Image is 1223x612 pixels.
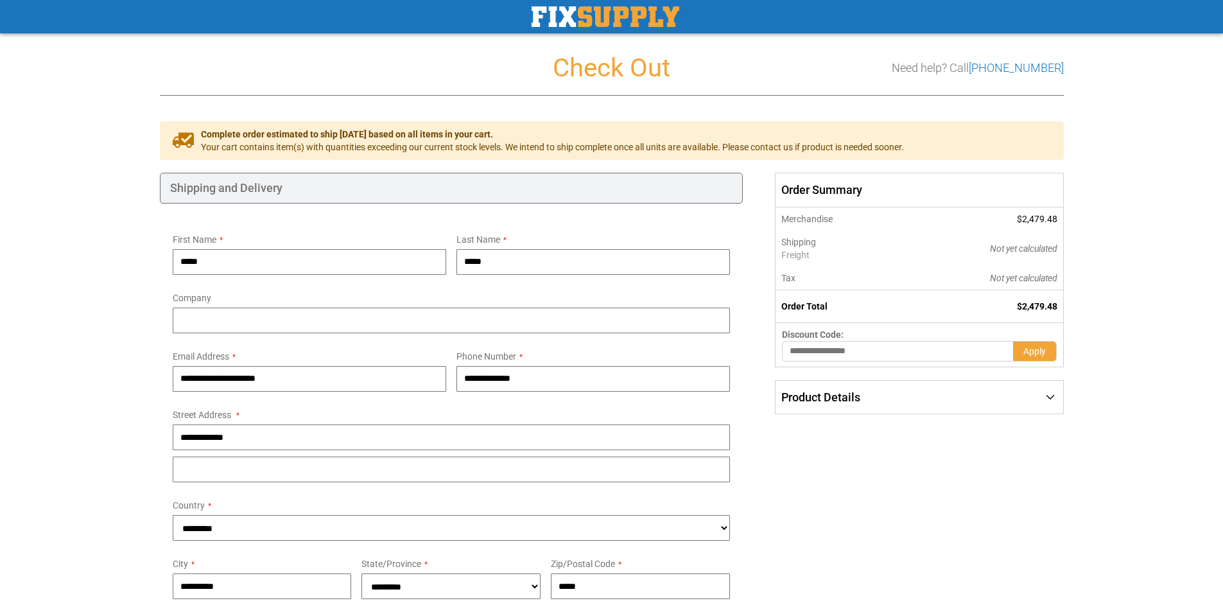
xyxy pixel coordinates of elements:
span: Country [173,500,205,511]
h3: Need help? Call [892,62,1064,74]
span: Product Details [781,390,860,404]
span: First Name [173,234,216,245]
span: Not yet calculated [990,273,1057,283]
span: $2,479.48 [1017,214,1057,224]
span: Complete order estimated to ship [DATE] based on all items in your cart. [201,128,904,141]
span: Not yet calculated [990,243,1057,254]
th: Tax [776,267,903,290]
span: Order Summary [775,173,1063,207]
span: Apply [1023,346,1046,356]
button: Apply [1013,341,1057,362]
span: Phone Number [456,351,516,362]
h1: Check Out [160,54,1064,82]
span: City [173,559,188,569]
span: State/Province [361,559,421,569]
a: [PHONE_NUMBER] [969,61,1064,74]
div: Shipping and Delivery [160,173,743,204]
span: $2,479.48 [1017,301,1057,311]
span: Shipping [781,237,816,247]
span: Street Address [173,410,231,420]
span: Discount Code: [782,329,844,340]
span: Company [173,293,211,303]
span: Your cart contains item(s) with quantities exceeding our current stock levels. We intend to ship ... [201,141,904,153]
th: Merchandise [776,207,903,231]
a: store logo [532,6,679,27]
span: Freight [781,249,897,261]
img: Fix Industrial Supply [532,6,679,27]
strong: Order Total [781,301,828,311]
span: Zip/Postal Code [551,559,615,569]
span: Last Name [456,234,500,245]
span: Email Address [173,351,229,362]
